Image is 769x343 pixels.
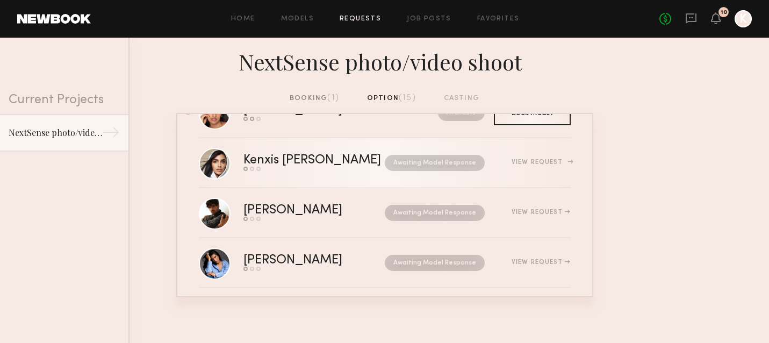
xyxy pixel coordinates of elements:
[721,10,727,16] div: 10
[199,138,571,188] a: Kenxis [PERSON_NAME]Awaiting Model ResponseView Request
[243,154,383,167] div: Kenxis [PERSON_NAME]
[407,16,451,23] a: Job Posts
[735,10,752,27] a: K
[9,126,102,139] div: NextSense photo/video shoot
[512,209,570,216] div: View Request
[512,110,552,117] span: Book Model
[243,254,364,267] div: [PERSON_NAME]
[290,92,339,104] div: booking
[477,16,520,23] a: Favorites
[385,205,485,221] nb-request-status: Awaiting Model Response
[199,238,571,288] a: [PERSON_NAME]Awaiting Model ResponseView Request
[327,94,339,102] span: (1)
[512,159,570,166] div: View Request
[385,255,485,271] nb-request-status: Awaiting Model Response
[199,188,571,238] a: [PERSON_NAME]Awaiting Model ResponseView Request
[243,204,364,217] div: [PERSON_NAME]
[176,46,593,75] div: NextSense photo/video shoot
[340,16,381,23] a: Requests
[102,124,120,145] div: →
[385,155,485,171] nb-request-status: Awaiting Model Response
[281,16,314,23] a: Models
[512,259,570,266] div: View Request
[231,16,255,23] a: Home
